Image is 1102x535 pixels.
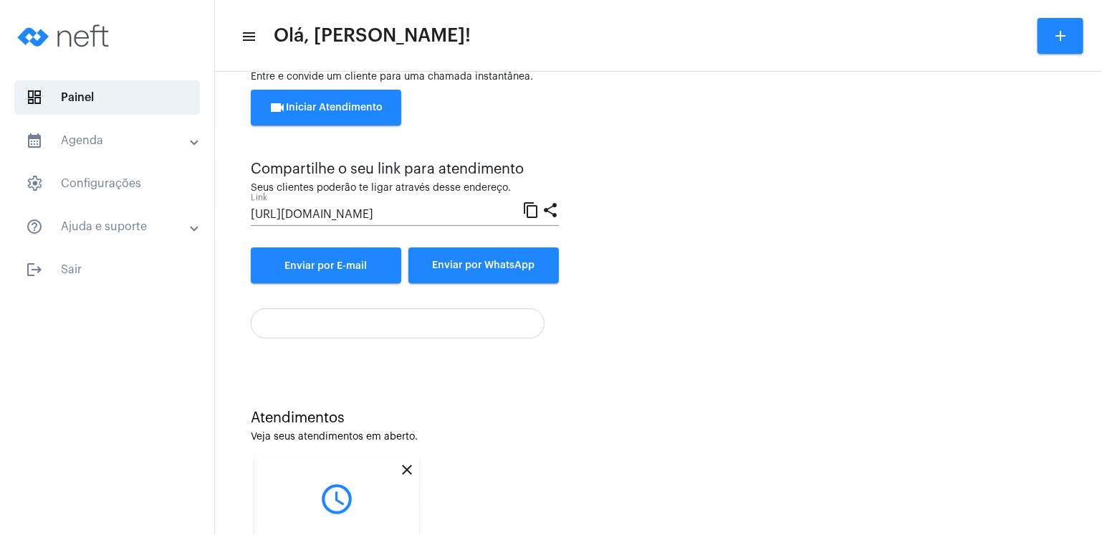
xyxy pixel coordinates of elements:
button: Iniciar Atendimento [251,90,401,126]
div: Atendimentos [251,410,1066,426]
mat-panel-title: Agenda [26,132,191,149]
mat-panel-title: Ajuda e suporte [26,218,191,235]
span: Olá, [PERSON_NAME]! [274,24,471,47]
span: sidenav icon [26,175,43,192]
span: Sair [14,252,200,287]
span: Iniciar Atendimento [269,103,383,113]
span: Enviar por E-mail [285,261,368,271]
span: Configurações [14,166,200,201]
img: logo-neft-novo-2.png [11,7,119,65]
mat-icon: query_builder [265,481,408,517]
span: Enviar por WhatsApp [433,260,535,270]
div: Encerrar Atendimento [364,491,452,508]
mat-icon: share [542,201,559,218]
div: Veja seus atendimentos em aberto. [251,432,1066,442]
span: Painel [14,80,200,115]
a: Enviar por E-mail [251,247,401,283]
mat-expansion-panel-header: sidenav iconAjuda e suporte [9,209,214,244]
mat-icon: add [1052,27,1069,44]
button: Enviar por WhatsApp [408,247,559,283]
mat-icon: close [398,461,416,478]
div: Seus clientes poderão te ligar através desse endereço. [251,183,559,194]
div: Entre e convide um cliente para uma chamada instantânea. [251,72,1066,82]
span: sidenav icon [26,89,43,106]
mat-icon: sidenav icon [26,261,43,278]
mat-icon: sidenav icon [241,28,255,45]
mat-icon: sidenav icon [26,132,43,149]
mat-icon: content_copy [522,201,540,218]
mat-expansion-panel-header: sidenav iconAgenda [9,123,214,158]
div: Compartilhe o seu link para atendimento [251,161,559,177]
mat-icon: videocam [269,99,287,116]
mat-icon: sidenav icon [26,218,43,235]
